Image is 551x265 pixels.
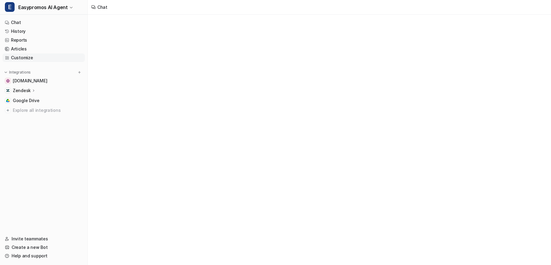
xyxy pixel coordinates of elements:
[13,88,31,94] p: Zendesk
[13,98,40,104] span: Google Drive
[2,36,85,44] a: Reports
[18,3,68,12] span: Easypromos AI Agent
[6,79,10,83] img: www.easypromosapp.com
[5,107,11,113] img: explore all integrations
[13,105,82,115] span: Explore all integrations
[6,89,10,92] img: Zendesk
[2,69,33,75] button: Integrations
[77,70,82,74] img: menu_add.svg
[4,70,8,74] img: expand menu
[2,235,85,243] a: Invite teammates
[97,4,107,10] div: Chat
[2,53,85,62] a: Customize
[2,45,85,53] a: Articles
[2,27,85,36] a: History
[2,77,85,85] a: www.easypromosapp.com[DOMAIN_NAME]
[2,18,85,27] a: Chat
[2,96,85,105] a: Google DriveGoogle Drive
[6,99,10,102] img: Google Drive
[9,70,31,75] p: Integrations
[13,78,47,84] span: [DOMAIN_NAME]
[2,243,85,252] a: Create a new Bot
[5,2,15,12] span: E
[2,252,85,260] a: Help and support
[2,106,85,115] a: Explore all integrations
